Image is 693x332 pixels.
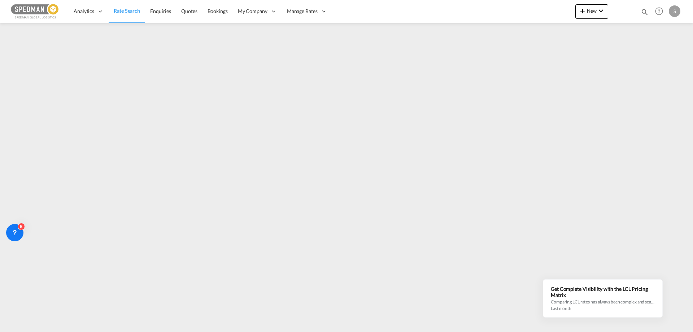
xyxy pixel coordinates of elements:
[238,8,267,15] span: My Company
[641,8,649,19] div: icon-magnify
[575,4,608,19] button: icon-plus 400-fgNewicon-chevron-down
[641,8,649,16] md-icon: icon-magnify
[181,8,197,14] span: Quotes
[208,8,228,14] span: Bookings
[11,3,60,20] img: c12ca350ff1b11efb6b291369744d907.png
[669,5,680,17] div: S
[114,8,140,14] span: Rate Search
[653,5,669,18] div: Help
[287,8,318,15] span: Manage Rates
[150,8,171,14] span: Enquiries
[578,7,587,15] md-icon: icon-plus 400-fg
[578,8,605,14] span: New
[653,5,665,17] span: Help
[597,7,605,15] md-icon: icon-chevron-down
[74,8,94,15] span: Analytics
